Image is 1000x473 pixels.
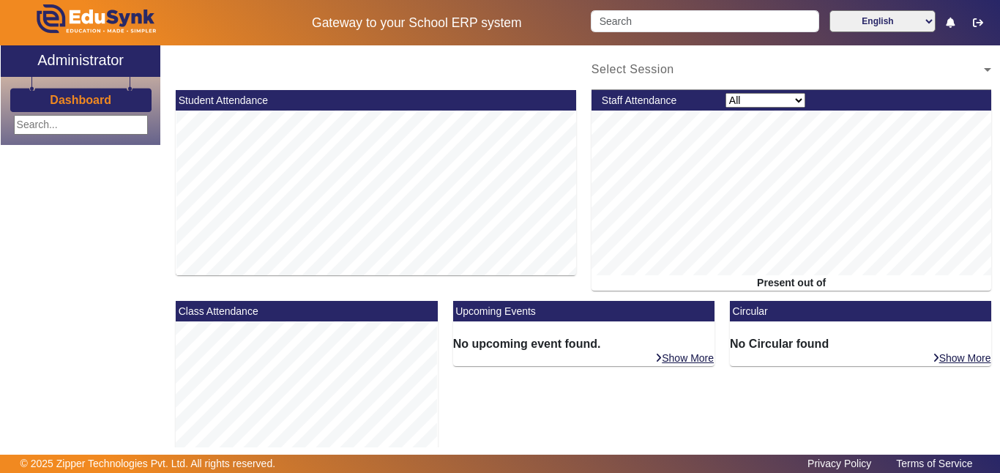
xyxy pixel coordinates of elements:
[37,51,124,69] h2: Administrator
[49,92,112,108] a: Dashboard
[176,90,576,111] mat-card-header: Student Attendance
[800,454,878,473] a: Privacy Policy
[20,456,276,472] p: © 2025 Zipper Technologies Pvt. Ltd. All rights reserved.
[730,337,991,351] h6: No Circular found
[594,93,717,108] div: Staff Attendance
[453,301,714,321] mat-card-header: Upcoming Events
[176,301,437,321] mat-card-header: Class Attendance
[889,454,980,473] a: Terms of Service
[730,301,991,321] mat-card-header: Circular
[1,45,160,77] a: Administrator
[932,351,992,365] a: Show More
[592,275,992,291] div: Present out of
[50,93,111,107] h3: Dashboard
[591,10,818,32] input: Search
[258,15,576,31] h5: Gateway to your School ERP system
[592,63,674,75] span: Select Session
[654,351,714,365] a: Show More
[453,337,714,351] h6: No upcoming event found.
[14,115,148,135] input: Search...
